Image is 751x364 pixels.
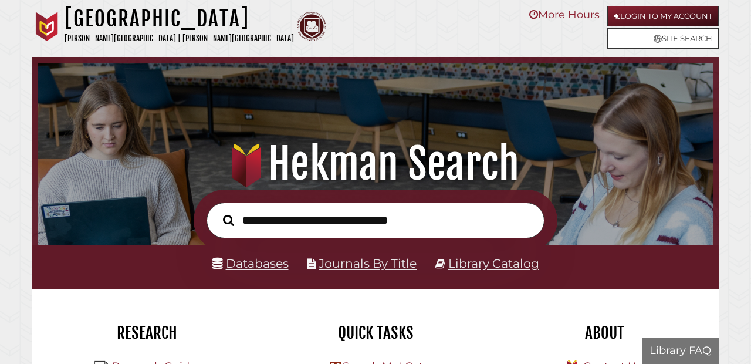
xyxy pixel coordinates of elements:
a: Databases [212,256,289,271]
i: Search [223,214,234,226]
h2: Research [41,323,252,343]
img: Calvin University [32,12,62,41]
img: Calvin Theological Seminary [297,12,326,41]
h2: About [499,323,710,343]
h1: Hekman Search [49,138,702,190]
h2: Quick Tasks [270,323,481,343]
h1: [GEOGRAPHIC_DATA] [65,6,294,32]
a: Journals By Title [319,256,417,271]
p: [PERSON_NAME][GEOGRAPHIC_DATA] | [PERSON_NAME][GEOGRAPHIC_DATA] [65,32,294,45]
a: More Hours [529,8,600,21]
a: Site Search [607,28,719,49]
a: Library Catalog [448,256,539,271]
a: Login to My Account [607,6,719,26]
button: Search [217,211,240,228]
